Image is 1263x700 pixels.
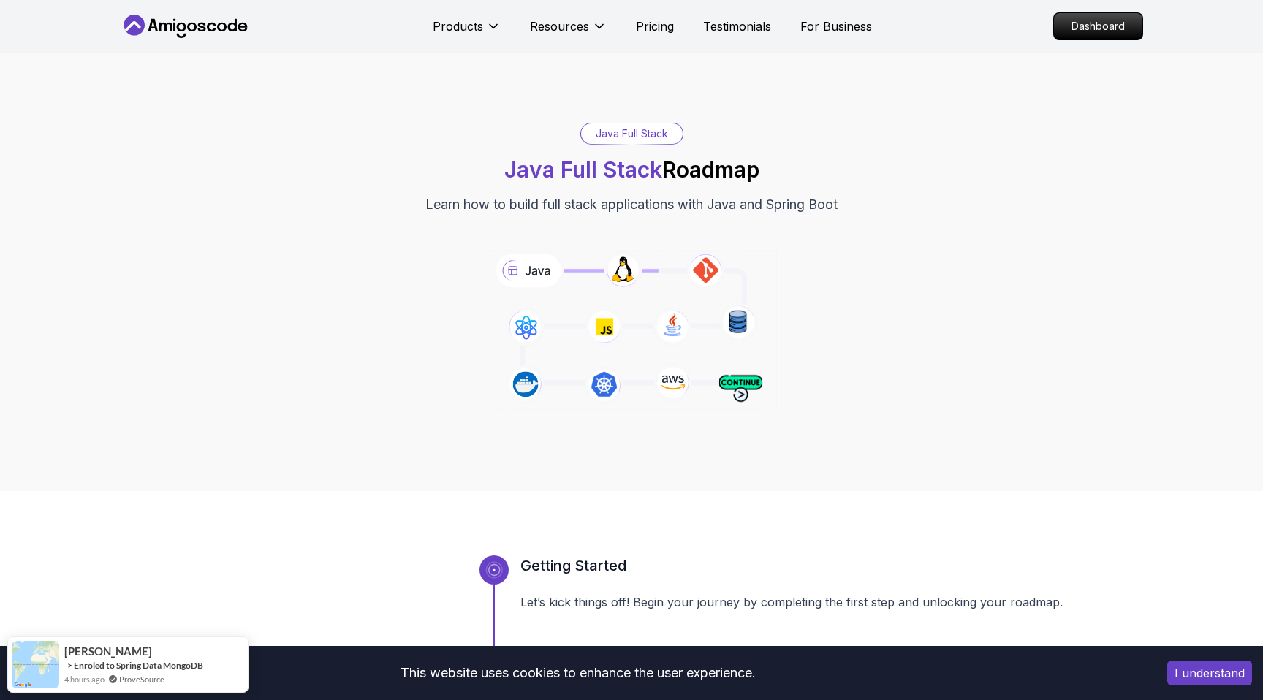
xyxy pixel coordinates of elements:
[1053,12,1143,40] a: Dashboard
[425,194,838,215] p: Learn how to build full stack applications with Java and Spring Boot
[504,156,662,183] span: Java Full Stack
[703,18,771,35] a: Testimonials
[119,674,164,684] a: ProveSource
[11,657,1145,689] div: This website uses cookies to enhance the user experience.
[581,123,683,144] div: Java Full Stack
[12,641,59,688] img: provesource social proof notification image
[504,156,759,183] h1: Roadmap
[636,18,674,35] a: Pricing
[64,645,152,658] span: [PERSON_NAME]
[74,660,203,671] a: Enroled to Spring Data MongoDB
[1054,13,1142,39] p: Dashboard
[64,660,72,671] span: ->
[800,18,872,35] a: For Business
[530,18,589,35] p: Resources
[530,18,607,47] button: Resources
[1167,661,1252,685] button: Accept cookies
[64,673,105,685] span: 4 hours ago
[520,593,1099,611] p: Let’s kick things off! Begin your journey by completing the first step and unlocking your roadmap.
[433,18,501,47] button: Products
[433,18,483,35] p: Products
[520,555,1099,576] h3: Getting Started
